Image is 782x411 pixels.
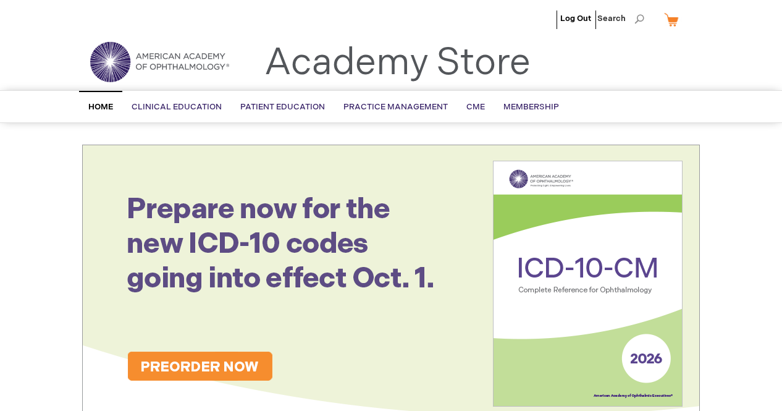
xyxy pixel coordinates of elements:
span: CME [466,102,485,112]
span: Practice Management [343,102,448,112]
a: Log Out [560,14,591,23]
span: Clinical Education [132,102,222,112]
span: Home [88,102,113,112]
a: Academy Store [264,41,531,85]
span: Membership [503,102,559,112]
span: Patient Education [240,102,325,112]
span: Search [597,6,644,31]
